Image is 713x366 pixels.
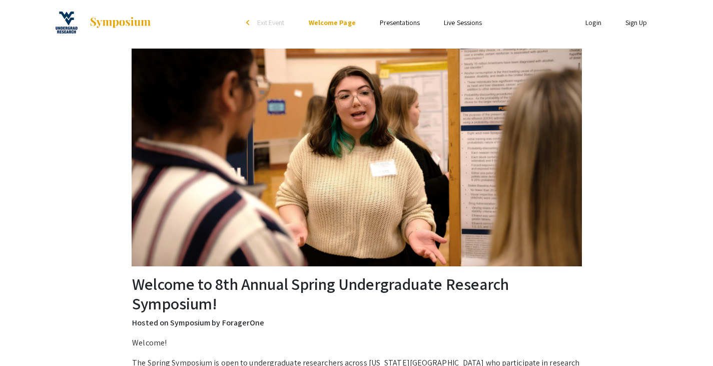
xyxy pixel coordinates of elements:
[380,18,420,27] a: Presentations
[257,18,285,27] span: Exit Event
[54,10,79,35] img: 8th Annual Spring Undergraduate Research Symposium
[309,18,356,27] a: Welcome Page
[625,18,647,27] a: Sign Up
[8,321,43,358] iframe: Chat
[585,18,601,27] a: Login
[54,10,152,35] a: 8th Annual Spring Undergraduate Research Symposium
[246,20,252,26] div: arrow_back_ios
[132,317,581,329] p: Hosted on Symposium by ForagerOne
[89,17,152,29] img: Symposium by ForagerOne
[132,274,581,313] h2: Welcome to 8th Annual Spring Undergraduate Research Symposium!
[444,18,482,27] a: Live Sessions
[132,337,581,349] p: Welcome!
[132,49,582,266] img: 8th Annual Spring Undergraduate Research Symposium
